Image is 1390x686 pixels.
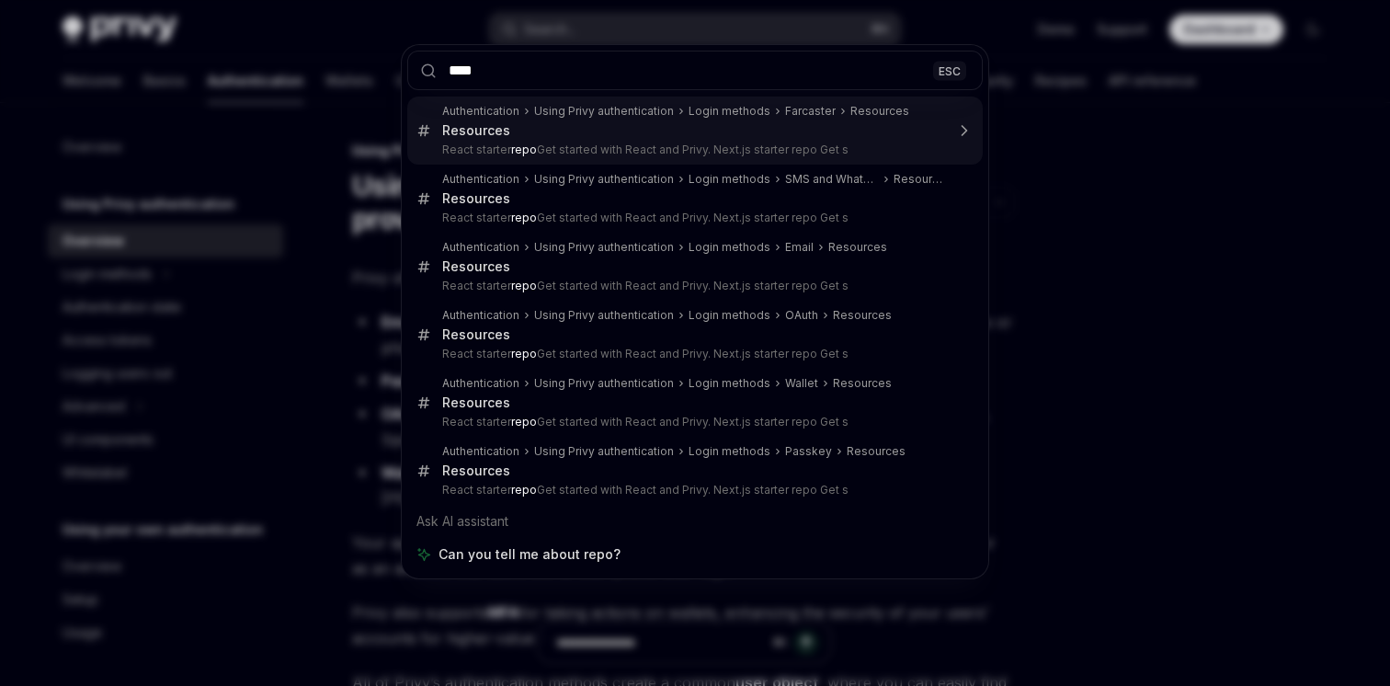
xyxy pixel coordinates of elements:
div: Authentication [442,172,519,187]
div: Login methods [689,104,770,119]
div: Authentication [442,444,519,459]
p: React starter Get started with React and Privy. Next.js starter repo Get s [442,211,944,225]
div: OAuth [785,308,818,323]
div: SMS and WhatsApp [785,172,879,187]
div: Resources [442,326,510,343]
span: Can you tell me about repo? [439,545,621,564]
div: Passkey [785,444,832,459]
div: Login methods [689,308,770,323]
p: React starter Get started with React and Privy. Next.js starter repo Get s [442,143,944,157]
b: repo [511,211,537,224]
div: Using Privy authentication [534,444,674,459]
div: Using Privy authentication [534,308,674,323]
div: Resources [442,258,510,275]
div: Wallet [785,376,818,391]
div: Resources [833,376,892,391]
div: Authentication [442,308,519,323]
div: Using Privy authentication [534,172,674,187]
b: repo [511,279,537,292]
div: Resources [442,463,510,479]
div: Resources [442,394,510,411]
div: Ask AI assistant [407,505,983,538]
div: Login methods [689,444,770,459]
p: React starter Get started with React and Privy. Next.js starter repo Get s [442,279,944,293]
div: Authentication [442,240,519,255]
div: Resources [847,444,906,459]
div: ESC [933,61,966,80]
div: Resources [850,104,909,119]
b: repo [511,143,537,156]
div: Farcaster [785,104,836,119]
div: Resources [894,172,944,187]
p: React starter Get started with React and Privy. Next.js starter repo Get s [442,347,944,361]
div: Using Privy authentication [534,376,674,391]
div: Authentication [442,376,519,391]
b: repo [511,483,537,497]
div: Resources [828,240,887,255]
div: Email [785,240,814,255]
div: Login methods [689,172,770,187]
b: repo [511,347,537,360]
p: React starter Get started with React and Privy. Next.js starter repo Get s [442,483,944,497]
div: Resources [833,308,892,323]
div: Login methods [689,240,770,255]
div: Using Privy authentication [534,240,674,255]
div: Authentication [442,104,519,119]
div: Resources [442,122,510,139]
b: repo [511,415,537,429]
div: Resources [442,190,510,207]
div: Using Privy authentication [534,104,674,119]
p: React starter Get started with React and Privy. Next.js starter repo Get s [442,415,944,429]
div: Login methods [689,376,770,391]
